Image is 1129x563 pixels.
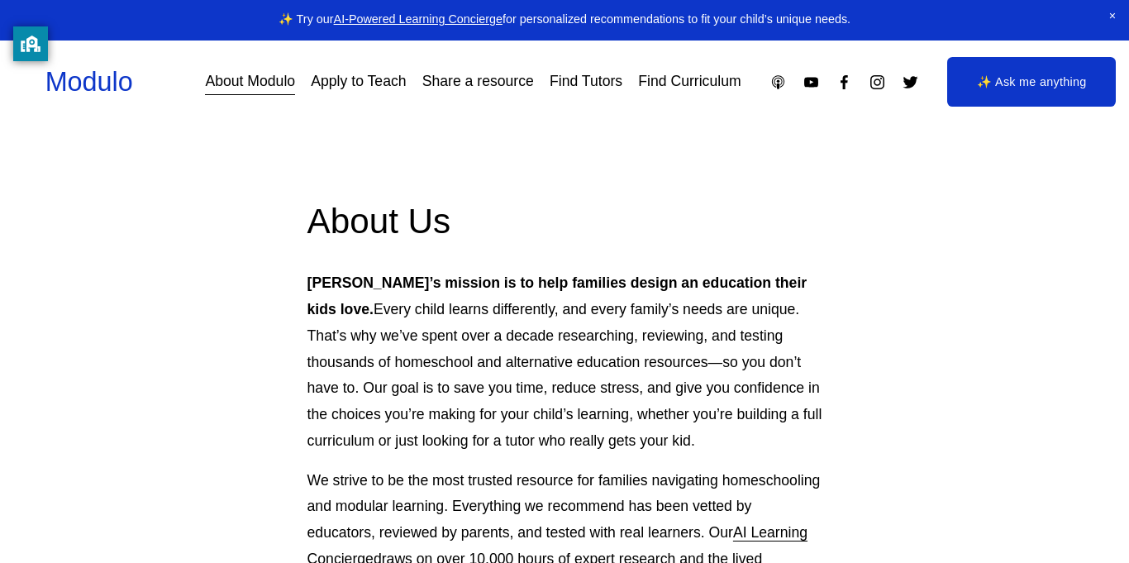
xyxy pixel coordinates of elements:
[45,67,133,97] a: Modulo
[638,68,741,97] a: Find Curriculum
[769,74,787,91] a: Apple Podcasts
[334,12,503,26] a: AI-Powered Learning Concierge
[803,74,820,91] a: YouTube
[836,74,853,91] a: Facebook
[550,68,622,97] a: Find Tutors
[13,26,48,61] button: privacy banner
[869,74,886,91] a: Instagram
[422,68,534,97] a: Share a resource
[902,74,919,91] a: Twitter
[205,68,295,97] a: About Modulo
[947,57,1116,107] a: ✨ Ask me anything
[311,68,406,97] a: Apply to Teach
[307,274,812,317] strong: [PERSON_NAME]’s mission is to help families design an education their kids love.
[307,198,822,244] h2: About Us
[307,270,822,454] p: Every child learns differently, and every family’s needs are unique. That’s why we’ve spent over ...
